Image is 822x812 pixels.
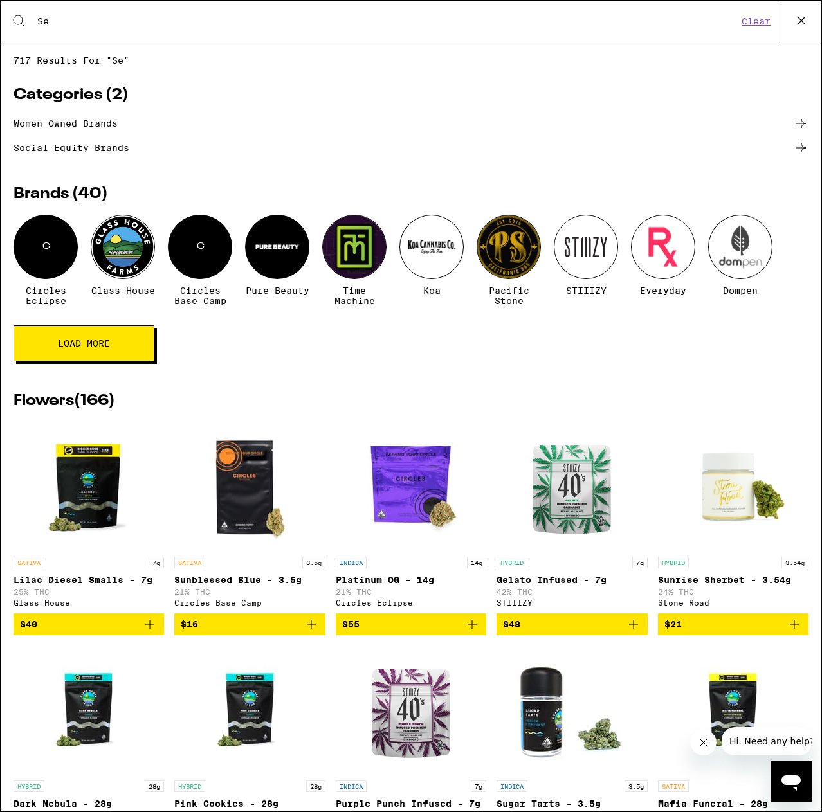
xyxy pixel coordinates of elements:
[658,613,808,635] button: Add to bag
[91,285,155,296] span: Glass House
[14,285,78,306] span: Circles Eclipse
[37,15,738,27] input: Search for products & categories
[658,798,808,809] p: Mafia Funeral - 28g
[342,619,360,629] span: $55
[497,575,647,585] p: Gelato Infused - 7g
[497,613,647,635] button: Add to bag
[174,613,325,635] button: Add to bag
[497,557,527,568] p: HYBRID
[336,780,367,792] p: INDICA
[477,285,541,306] span: Pacific Stone
[14,588,164,596] p: 25% THC
[691,730,717,755] iframe: Close message
[497,798,647,809] p: Sugar Tarts - 3.5g
[664,619,682,629] span: $21
[336,613,486,635] button: Add to bag
[14,325,154,361] button: Load More
[14,613,164,635] button: Add to bag
[632,557,648,568] p: 7g
[181,619,198,629] span: $16
[14,422,164,613] a: Open page for Lilac Diesel Smalls - 7g from Glass House
[336,422,486,613] a: Open page for Platinum OG - 14g from Circles Eclipse
[145,780,164,792] p: 28g
[14,87,808,103] h2: Categories ( 2 )
[174,780,205,792] p: HYBRID
[658,780,689,792] p: SATIVA
[658,599,808,607] div: Stone Road
[658,422,808,613] a: Open page for Sunrise Sherbet - 3.54g from Stone Road
[174,422,325,613] a: Open page for Sunblessed Blue - 3.5g from Circles Base Camp
[625,780,648,792] p: 3.5g
[58,339,110,348] span: Load More
[14,116,808,131] a: Women owned brands
[20,619,37,629] span: $40
[246,285,309,296] span: Pure Beauty
[467,557,486,568] p: 14g
[336,575,486,585] p: Platinum OG - 14g
[14,557,44,568] p: SATIVA
[149,557,164,568] p: 7g
[669,422,798,550] img: Stone Road - Sunrise Sherbet - 3.54g
[14,140,808,156] a: Social equity brands
[658,557,689,568] p: HYBRID
[174,599,325,607] div: Circles Base Camp
[781,557,808,568] p: 3.54g
[306,780,325,792] p: 28g
[174,798,325,809] p: Pink Cookies - 28g
[423,285,441,296] span: Koa
[14,599,164,607] div: Glass House
[322,285,387,306] span: Time Machine
[336,588,486,596] p: 21% THC
[14,215,78,279] div: C
[14,575,164,585] p: Lilac Diesel Smalls - 7g
[771,761,812,802] iframe: Button to launch messaging window
[507,422,636,550] img: STIIIZY - Gelato Infused - 7g
[497,780,527,792] p: INDICA
[347,422,475,550] img: Circles Eclipse - Platinum OG - 14g
[497,588,647,596] p: 42% THC
[497,599,647,607] div: STIIIZY
[24,645,153,774] img: Glass House - Dark Nebula - 28g
[14,393,808,409] h2: Flowers ( 166 )
[14,798,164,809] p: Dark Nebula - 28g
[174,588,325,596] p: 21% THC
[658,588,808,596] p: 24% THC
[14,780,44,792] p: HYBRID
[722,727,812,755] iframe: Message from company
[738,15,774,27] button: Clear
[14,55,808,66] span: 717 results for "Se"
[658,575,808,585] p: Sunrise Sherbet - 3.54g
[497,422,647,613] a: Open page for Gelato Infused - 7g from STIIIZY
[336,557,367,568] p: INDICA
[566,285,607,296] span: STIIIZY
[186,422,315,550] img: Circles Base Camp - Sunblessed Blue - 3.5g
[640,285,686,296] span: Everyday
[723,285,758,296] span: Dompen
[174,575,325,585] p: Sunblessed Blue - 3.5g
[174,557,205,568] p: SATIVA
[669,645,798,774] img: Glass House - Mafia Funeral - 28g
[471,780,486,792] p: 7g
[336,599,486,607] div: Circles Eclipse
[503,619,520,629] span: $48
[168,215,232,279] div: C
[302,557,325,568] p: 3.5g
[186,645,315,774] img: Glass House - Pink Cookies - 28g
[168,285,232,306] span: Circles Base Camp
[14,186,808,202] h2: Brands ( 40 )
[24,422,153,550] img: Glass House - Lilac Diesel Smalls - 7g
[347,645,475,774] img: STIIIZY - Purple Punch Infused - 7g
[8,9,93,19] span: Hi. Need any help?
[507,645,636,774] img: Glass House - Sugar Tarts - 3.5g
[336,798,486,809] p: Purple Punch Infused - 7g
